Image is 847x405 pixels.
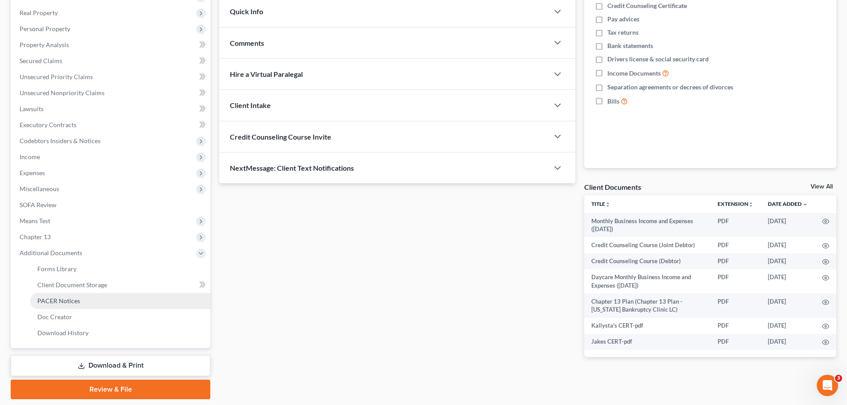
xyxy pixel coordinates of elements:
span: Drivers license & social security card [607,55,709,64]
td: Credit Counseling Course (Debtor) [584,253,711,269]
span: Income Documents [607,69,661,78]
span: Credit Counseling Course Invite [230,132,331,141]
a: Unsecured Nonpriority Claims [12,85,210,101]
td: PDF [711,334,761,350]
a: Date Added expand_more [768,200,808,207]
a: Titleunfold_more [591,200,610,207]
a: Review & File [11,380,210,399]
td: [DATE] [761,334,815,350]
span: Bank statements [607,41,653,50]
span: Pay advices [607,15,639,24]
a: Forms Library [30,261,210,277]
span: Property Analysis [20,41,69,48]
td: Daycare Monthly Business Income and Expenses ([DATE]) [584,269,711,294]
td: PDF [711,237,761,253]
td: [DATE] [761,237,815,253]
td: PDF [711,213,761,237]
span: Additional Documents [20,249,82,257]
td: [DATE] [761,213,815,237]
span: Codebtors Insiders & Notices [20,137,100,144]
a: View All [811,184,833,190]
span: SOFA Review [20,201,56,209]
a: Download & Print [11,355,210,376]
a: Doc Creator [30,309,210,325]
span: 3 [835,375,842,382]
span: Executory Contracts [20,121,76,128]
span: Chapter 13 [20,233,51,241]
a: Download History [30,325,210,341]
td: Chapter 13 Plan (Chapter 13 Plan - [US_STATE] Bankruptcy Clinic LC) [584,293,711,318]
span: Lawsuits [20,105,44,112]
span: Client Intake [230,101,271,109]
span: Expenses [20,169,45,176]
a: Executory Contracts [12,117,210,133]
span: Tax returns [607,28,638,37]
td: PDF [711,253,761,269]
td: [DATE] [761,318,815,334]
iframe: Intercom live chat [817,375,838,396]
span: Miscellaneous [20,185,59,192]
td: PDF [711,293,761,318]
td: [DATE] [761,269,815,294]
td: [DATE] [761,253,815,269]
span: Unsecured Nonpriority Claims [20,89,104,96]
td: PDF [711,318,761,334]
span: Quick Info [230,7,263,16]
td: Kallysta's CERT-pdf [584,318,711,334]
td: Credit Counseling Course (Joint Debtor) [584,237,711,253]
span: Unsecured Priority Claims [20,73,93,80]
div: Client Documents [584,182,641,192]
span: Comments [230,39,264,47]
td: PDF [711,269,761,294]
span: PACER Notices [37,297,80,305]
span: Forms Library [37,265,76,273]
a: Secured Claims [12,53,210,69]
i: expand_more [803,202,808,207]
td: Monthly Business Income and Expenses ([DATE]) [584,213,711,237]
span: Client Document Storage [37,281,107,289]
span: Personal Property [20,25,70,32]
i: unfold_more [748,202,754,207]
a: Property Analysis [12,37,210,53]
a: SOFA Review [12,197,210,213]
span: Income [20,153,40,160]
i: unfold_more [605,202,610,207]
span: Hire a Virtual Paralegal [230,70,303,78]
span: Real Property [20,9,58,16]
span: Download History [37,329,88,337]
span: Credit Counseling Certificate [607,1,687,10]
a: Client Document Storage [30,277,210,293]
span: Means Test [20,217,50,225]
a: Unsecured Priority Claims [12,69,210,85]
td: Jakes CERT-pdf [584,334,711,350]
a: Lawsuits [12,101,210,117]
a: PACER Notices [30,293,210,309]
span: NextMessage: Client Text Notifications [230,164,354,172]
td: [DATE] [761,293,815,318]
span: Secured Claims [20,57,62,64]
a: Extensionunfold_more [718,200,754,207]
span: Separation agreements or decrees of divorces [607,83,733,92]
span: Doc Creator [37,313,72,321]
span: Bills [607,97,619,106]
